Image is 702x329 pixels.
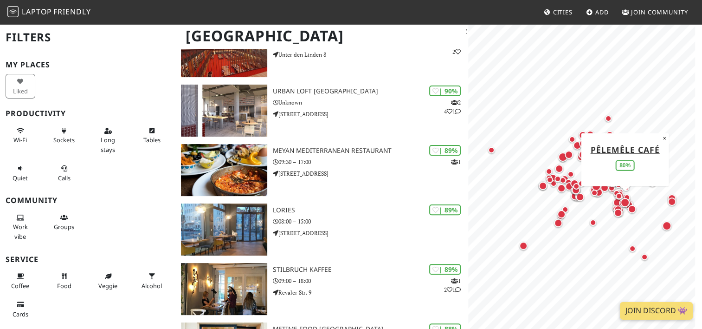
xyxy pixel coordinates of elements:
div: Map marker [639,251,650,263]
div: Map marker [580,153,592,165]
div: Map marker [621,192,632,203]
div: Map marker [537,180,549,192]
span: Work-friendly tables [143,136,161,144]
div: Map marker [617,197,629,209]
div: Map marker [660,219,673,232]
div: Map marker [593,186,605,198]
button: Alcohol [137,269,167,293]
div: Map marker [569,184,581,196]
div: Map marker [615,191,626,202]
div: Map marker [553,163,565,175]
div: Map marker [614,208,625,219]
div: Map marker [610,203,621,214]
span: Friendly [53,7,90,17]
span: Laptop [22,7,52,17]
div: | 89% [429,145,461,156]
span: Long stays [101,136,115,153]
div: Map marker [569,183,582,196]
p: 08:00 – 15:00 [273,217,468,226]
a: LaptopFriendly LaptopFriendly [7,4,91,20]
div: Map marker [627,243,638,254]
img: Meyan Mediterranean Restaurant [181,144,267,196]
a: Cities [540,4,576,20]
div: | 89% [429,264,461,275]
a: Join Community [618,4,692,20]
div: Map marker [555,182,567,194]
span: Stable Wi-Fi [13,136,27,144]
span: Veggie [98,282,117,290]
div: Map marker [552,173,563,184]
div: Map marker [623,199,635,211]
h3: URBAN LOFT [GEOGRAPHIC_DATA] [273,87,468,95]
div: Map marker [568,178,580,190]
div: Map marker [555,211,566,222]
div: | 89% [429,204,461,215]
div: Map marker [666,196,678,208]
img: URBAN LOFT Berlin [181,85,267,137]
span: Coffee [11,282,29,290]
span: People working [13,223,28,240]
div: Map marker [592,188,603,199]
div: Map marker [548,178,559,189]
div: | 90% [429,86,461,96]
p: 1 [451,158,461,166]
a: URBAN LOFT Berlin | 90% 241 URBAN LOFT [GEOGRAPHIC_DATA] Unknown [STREET_ADDRESS] [175,85,468,137]
div: Map marker [598,131,610,143]
div: Map marker [571,181,582,192]
div: Map marker [618,196,631,209]
h3: Service [6,255,170,264]
div: Map marker [603,113,614,124]
div: Map marker [612,204,624,216]
button: Tables [137,123,167,148]
div: Map marker [577,137,590,150]
span: Add [595,8,609,16]
span: Cities [553,8,573,16]
h3: Meyan Mediterranean Restaurant [273,147,468,155]
button: Wi-Fi [6,123,35,148]
div: Map marker [577,129,589,141]
div: Map marker [626,203,638,215]
div: Map marker [623,197,635,210]
div: Map marker [576,178,587,189]
p: Revaler Str. 9 [273,288,468,297]
div: Map marker [577,148,590,161]
p: 2 4 1 [444,98,461,116]
div: Map marker [646,177,658,189]
div: Map marker [486,145,497,156]
p: [STREET_ADDRESS] [273,110,468,118]
button: Coffee [6,269,35,293]
img: LaptopFriendly [7,6,19,17]
p: Unknown [273,98,468,107]
div: Map marker [612,207,624,219]
button: Close popup [660,133,669,143]
button: Quiet [6,161,35,185]
div: Map marker [611,196,624,209]
div: Map marker [615,204,626,216]
div: Map marker [570,184,582,197]
div: Map marker [588,184,600,196]
div: Map marker [560,204,571,215]
button: Groups [50,210,79,235]
p: 09:00 – 18:00 [273,276,468,285]
div: 80% [616,160,634,171]
div: Map marker [584,129,596,141]
span: Group tables [54,223,74,231]
div: Map marker [590,180,603,193]
a: Add [582,4,612,20]
h3: Productivity [6,109,170,118]
button: Sockets [50,123,79,148]
a: Stilbruch Kaffee | 89% 121 Stilbruch Kaffee 09:00 – 18:00 Revaler Str. 9 [175,263,468,315]
div: Map marker [574,191,586,203]
div: Map marker [543,166,554,177]
div: Map marker [612,189,625,202]
div: Map marker [611,202,623,214]
div: Map marker [563,149,575,161]
div: Map marker [611,188,622,199]
h3: Lories [273,206,468,214]
div: Map marker [517,240,529,252]
p: [STREET_ADDRESS] [273,229,468,237]
p: 09:30 – 17:00 [273,158,468,166]
div: Map marker [613,191,625,202]
span: Join Community [631,8,688,16]
a: Lories | 89% Lories 08:00 – 15:00 [STREET_ADDRESS] [175,204,468,256]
